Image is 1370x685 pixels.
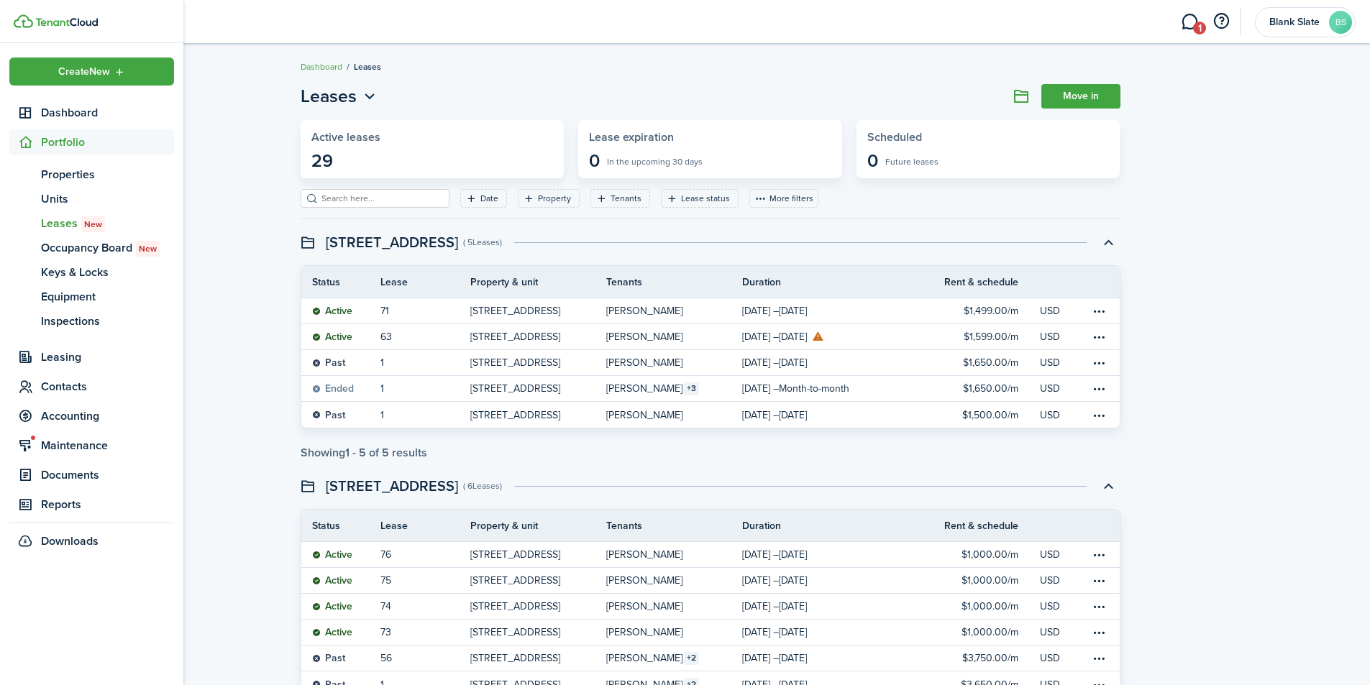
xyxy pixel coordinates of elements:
a: Keys & Locks [9,260,174,285]
a: [DATE] –[DATE] [742,568,905,593]
button: Open menu [301,83,379,109]
table-info-title: [PERSON_NAME] [606,408,682,423]
status: Active [312,331,352,343]
table-info-title: [PERSON_NAME] [606,381,682,396]
p: $1,000.00/m [962,625,1018,640]
a: [PERSON_NAME]3 [606,376,742,401]
a: 75 [380,568,471,593]
button: Open resource center [1209,9,1233,34]
a: USD [1040,298,1090,323]
p: 1 [380,355,384,370]
a: [PERSON_NAME] [606,402,742,428]
span: Leases [354,60,381,73]
table-info-title: [PERSON_NAME] [606,547,682,562]
table-info-title: [DATE] – [DATE] [742,329,807,344]
widget-stats-description: 0 [589,151,600,171]
span: New [139,242,157,255]
p: 76 [380,547,391,562]
th: Property & unit [470,518,606,533]
p: $1,599.00/m [964,329,1018,344]
input: Search here... [318,192,444,206]
p: [STREET_ADDRESS] [470,599,560,614]
span: Leasing [41,349,174,366]
filter-tag-label: Property [538,192,571,205]
p: [STREET_ADDRESS] [470,625,560,640]
a: Equipment [9,285,174,309]
a: 73 [380,620,471,645]
a: 76 [380,542,471,567]
a: Active [301,324,380,349]
th: Rent & schedule [944,518,1040,533]
button: Leases [301,83,379,109]
p: 73 [380,625,391,640]
table-info-title: [DATE] – [DATE] [742,625,807,640]
a: $1,499.00/m [905,298,1041,323]
a: [DATE] –[DATE] [742,350,905,375]
p: USD [1040,573,1060,588]
widget-stats-subtitle: Future leases [885,154,939,168]
a: Past [301,350,380,375]
a: USD [1040,568,1090,593]
a: Dashboard [301,60,342,73]
a: Active [301,620,380,645]
filter-tag-label: Lease status [681,192,730,205]
table-info-title: [DATE] – [DATE] [742,547,807,562]
status: Past [312,653,345,664]
th: Duration [742,518,905,533]
a: Occupancy BoardNew [9,236,174,260]
table-info-title: [PERSON_NAME] [606,329,682,344]
span: New [84,218,102,231]
p: USD [1040,408,1060,423]
p: USD [1040,355,1060,370]
table-info-title: [PERSON_NAME] [606,650,682,666]
a: [STREET_ADDRESS] [470,376,606,401]
avatar-text: BS [1329,11,1352,34]
img: TenantCloud [14,14,33,28]
filter-tag: Open filter [590,189,650,208]
status: Past [312,410,345,421]
p: 1 [380,408,384,423]
span: Portfolio [41,134,174,151]
a: 1 [380,350,471,375]
a: $1,000.00/m [905,568,1041,593]
a: Active [301,298,380,323]
a: $1,000.00/m [905,594,1041,619]
p: USD [1040,599,1060,614]
widget-stats-title: Scheduled [867,131,1110,144]
swimlane-subtitle: ( 5 Leases ) [463,236,502,249]
button: Open menu [9,58,174,86]
p: 63 [380,329,392,344]
swimlane-title: [STREET_ADDRESS] [326,231,458,253]
widget-stats-description: 0 [867,151,878,171]
a: Past [301,645,380,671]
a: USD [1040,350,1090,375]
a: USD [1040,594,1090,619]
a: $1,650.00/m [905,376,1041,401]
a: $3,750.00/m [905,645,1041,671]
button: Toggle accordion [1096,474,1120,498]
th: Lease [380,518,471,533]
table-counter: 3 [684,382,699,395]
p: $3,750.00/m [962,650,1018,666]
filter-tag-label: Date [480,192,498,205]
a: Move in [1041,84,1120,109]
a: $1,000.00/m [905,620,1041,645]
pagination-page-total: 1 - 5 of 5 [345,444,389,461]
a: 1 [380,376,471,401]
p: [STREET_ADDRESS] [470,303,560,318]
table-info-title: [DATE] – [DATE] [742,599,807,614]
span: Inspections [41,313,174,330]
a: 56 [380,645,471,671]
table-info-title: [DATE] – [DATE] [742,408,807,423]
widget-stats-description: 29 [311,151,333,171]
status: Active [312,627,352,638]
span: Contacts [41,378,174,395]
a: [STREET_ADDRESS] [470,645,606,671]
a: [PERSON_NAME] [606,620,742,645]
a: [PERSON_NAME] [606,542,742,567]
p: USD [1040,547,1060,562]
p: USD [1040,329,1060,344]
a: Inspections [9,309,174,334]
swimlane-subtitle: ( 6 Leases ) [463,479,502,492]
p: [STREET_ADDRESS] [470,573,560,588]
